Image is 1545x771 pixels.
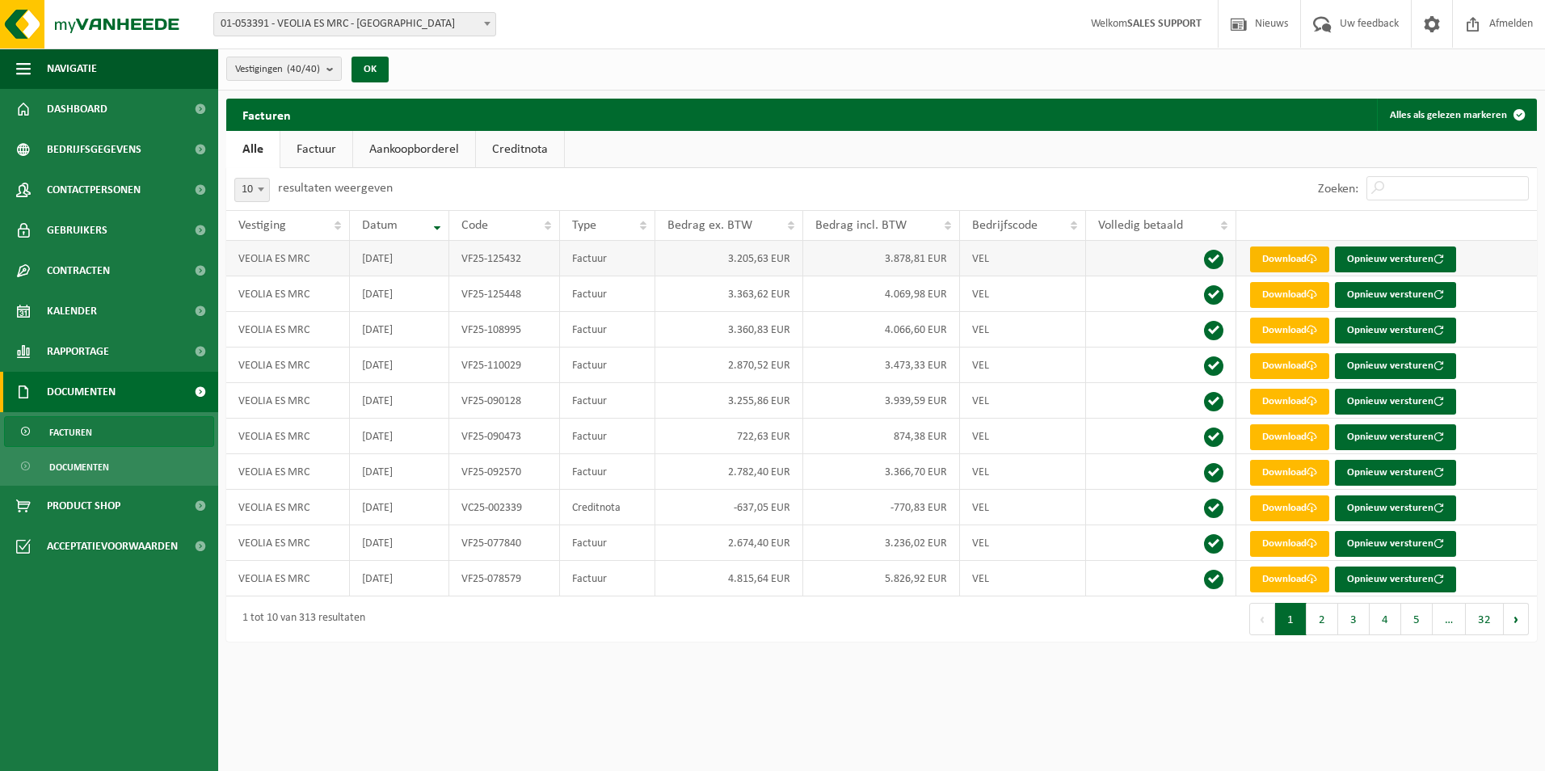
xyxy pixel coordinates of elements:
button: 4 [1370,603,1401,635]
td: 3.360,83 EUR [655,312,803,348]
td: 3.255,86 EUR [655,383,803,419]
td: VF25-090128 [449,383,560,419]
span: Rapportage [47,331,109,372]
td: 2.870,52 EUR [655,348,803,383]
span: Documenten [47,372,116,412]
span: 01-053391 - VEOLIA ES MRC - ANTWERPEN [214,13,495,36]
td: 2.674,40 EUR [655,525,803,561]
td: VEOLIA ES MRC [226,276,350,312]
td: Factuur [560,348,655,383]
strong: SALES SUPPORT [1127,18,1202,30]
span: Datum [362,219,398,232]
td: 4.069,98 EUR [803,276,960,312]
button: Previous [1249,603,1275,635]
td: VEL [960,561,1086,596]
button: Opnieuw versturen [1335,246,1456,272]
a: Download [1250,424,1329,450]
button: Alles als gelezen markeren [1377,99,1535,131]
td: Factuur [560,312,655,348]
a: Download [1250,531,1329,557]
td: 3.473,33 EUR [803,348,960,383]
span: Acceptatievoorwaarden [47,526,178,567]
td: VC25-002339 [449,490,560,525]
a: Download [1250,460,1329,486]
td: -770,83 EUR [803,490,960,525]
td: 2.782,40 EUR [655,454,803,490]
a: Download [1250,246,1329,272]
td: VEOLIA ES MRC [226,561,350,596]
td: VF25-077840 [449,525,560,561]
a: Aankoopborderel [353,131,475,168]
button: Opnieuw versturen [1335,353,1456,379]
span: Bedrag ex. BTW [667,219,752,232]
button: Next [1504,603,1529,635]
td: VEOLIA ES MRC [226,312,350,348]
span: Vestiging [238,219,286,232]
span: 10 [234,178,270,202]
td: Factuur [560,383,655,419]
td: [DATE] [350,276,450,312]
td: VEOLIA ES MRC [226,348,350,383]
count: (40/40) [287,64,320,74]
button: 32 [1466,603,1504,635]
td: [DATE] [350,383,450,419]
div: 1 tot 10 van 313 resultaten [234,605,365,634]
span: Type [572,219,596,232]
span: Contracten [47,251,110,291]
span: Gebruikers [47,210,107,251]
td: VEOLIA ES MRC [226,419,350,454]
label: resultaten weergeven [278,182,393,195]
td: VEL [960,348,1086,383]
td: Creditnota [560,490,655,525]
button: Vestigingen(40/40) [226,57,342,81]
a: Factuur [280,131,352,168]
span: Volledig betaald [1098,219,1183,232]
span: 10 [235,179,269,201]
td: [DATE] [350,419,450,454]
span: Dashboard [47,89,107,129]
a: Facturen [4,416,214,447]
td: 3.939,59 EUR [803,383,960,419]
span: Vestigingen [235,57,320,82]
button: Opnieuw versturen [1335,282,1456,308]
span: Bedrijfscode [972,219,1038,232]
td: VF25-092570 [449,454,560,490]
button: 2 [1307,603,1338,635]
td: [DATE] [350,241,450,276]
a: Download [1250,353,1329,379]
td: 722,63 EUR [655,419,803,454]
td: [DATE] [350,454,450,490]
td: VF25-125432 [449,241,560,276]
td: VEL [960,276,1086,312]
td: VEOLIA ES MRC [226,383,350,419]
a: Download [1250,567,1329,592]
td: [DATE] [350,525,450,561]
a: Download [1250,282,1329,308]
button: Opnieuw versturen [1335,495,1456,521]
span: Kalender [47,291,97,331]
td: [DATE] [350,561,450,596]
td: VEOLIA ES MRC [226,454,350,490]
td: [DATE] [350,348,450,383]
td: VEL [960,383,1086,419]
td: 4.066,60 EUR [803,312,960,348]
span: Navigatie [47,48,97,89]
td: 874,38 EUR [803,419,960,454]
td: Factuur [560,454,655,490]
h2: Facturen [226,99,307,130]
td: VEOLIA ES MRC [226,241,350,276]
td: VF25-110029 [449,348,560,383]
td: VEL [960,312,1086,348]
span: Code [461,219,488,232]
td: VEL [960,241,1086,276]
button: Opnieuw versturen [1335,531,1456,557]
button: 3 [1338,603,1370,635]
span: Documenten [49,452,109,482]
td: VF25-078579 [449,561,560,596]
a: Download [1250,389,1329,415]
td: VEL [960,525,1086,561]
td: [DATE] [350,490,450,525]
button: Opnieuw versturen [1335,318,1456,343]
td: VF25-108995 [449,312,560,348]
button: Opnieuw versturen [1335,567,1456,592]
